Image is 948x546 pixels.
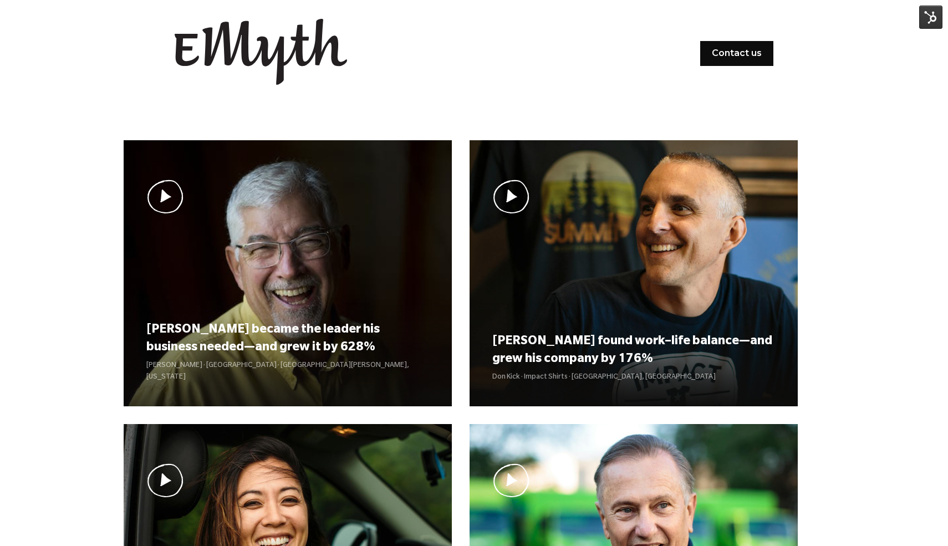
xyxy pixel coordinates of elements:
[919,6,942,29] img: HubSpot Tools Menu Toggle
[492,334,774,368] h3: [PERSON_NAME] found work–life balance—and grew his company by 176%
[146,322,429,356] h3: [PERSON_NAME] became the leader his business needed—and grew it by 628%
[175,19,347,85] img: EMyth
[146,463,185,497] img: Play Video
[124,140,452,406] a: Play Video Play Video [PERSON_NAME] became the leader his business needed—and grew it by 628% [PE...
[470,140,798,406] a: Play Video Play Video [PERSON_NAME] found work–life balance—and grew his company by 176% Don Kick...
[700,41,773,65] a: Contact us
[492,463,531,497] img: Play Video
[492,180,531,213] img: Play Video
[492,372,774,384] p: Don Kick · Impact Shirts · [GEOGRAPHIC_DATA], [GEOGRAPHIC_DATA]
[146,180,185,213] img: Play Video
[146,360,429,384] p: [PERSON_NAME] · [GEOGRAPHIC_DATA] · [GEOGRAPHIC_DATA][PERSON_NAME], [US_STATE]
